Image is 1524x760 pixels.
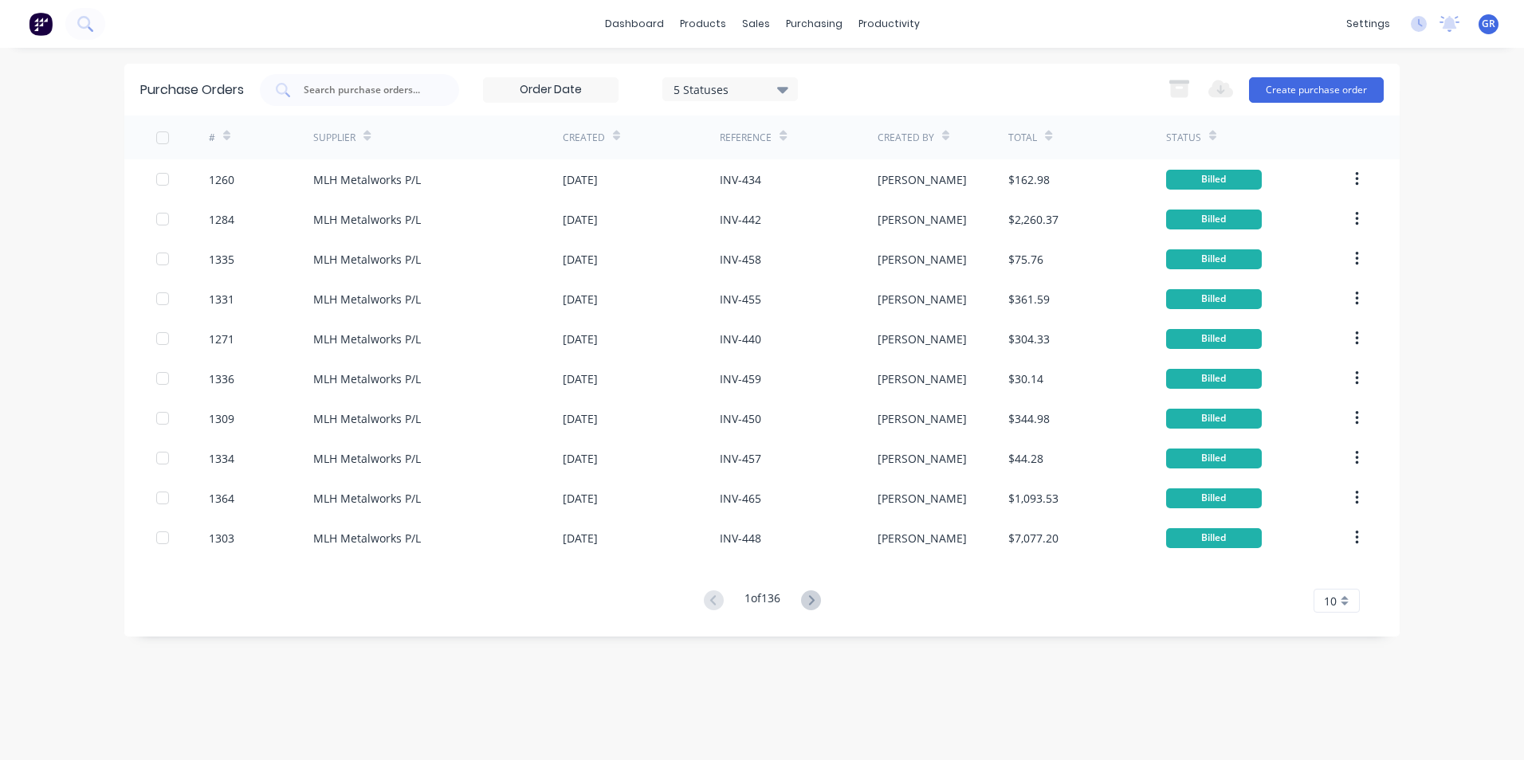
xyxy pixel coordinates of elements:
[563,530,598,546] div: [DATE]
[878,131,934,145] div: Created By
[1249,77,1384,103] button: Create purchase order
[1166,488,1262,508] div: Billed
[313,291,421,308] div: MLH Metalworks P/L
[209,530,234,546] div: 1303
[563,490,598,507] div: [DATE]
[209,450,234,467] div: 1334
[878,530,967,546] div: [PERSON_NAME]
[1166,449,1262,468] div: Billed
[313,370,421,387] div: MLH Metalworks P/L
[1008,490,1059,507] div: $1,093.53
[674,80,788,97] div: 5 Statuses
[313,131,355,145] div: Supplier
[1166,409,1262,429] div: Billed
[302,82,434,98] input: Search purchase orders...
[209,171,234,188] div: 1260
[1166,170,1262,190] div: Billed
[720,490,761,507] div: INV-465
[313,410,421,427] div: MLH Metalworks P/L
[878,331,967,347] div: [PERSON_NAME]
[878,291,967,308] div: [PERSON_NAME]
[563,251,598,268] div: [DATE]
[1166,131,1201,145] div: Status
[563,450,598,467] div: [DATE]
[484,78,618,102] input: Order Date
[209,370,234,387] div: 1336
[1166,528,1262,548] div: Billed
[720,450,761,467] div: INV-457
[1008,291,1050,308] div: $361.59
[720,410,761,427] div: INV-450
[744,590,780,613] div: 1 of 136
[1008,131,1037,145] div: Total
[1008,331,1050,347] div: $304.33
[1008,410,1050,427] div: $344.98
[878,211,967,228] div: [PERSON_NAME]
[1166,249,1262,269] div: Billed
[720,131,772,145] div: Reference
[563,291,598,308] div: [DATE]
[720,251,761,268] div: INV-458
[850,12,928,36] div: productivity
[1008,370,1043,387] div: $30.14
[313,251,421,268] div: MLH Metalworks P/L
[313,530,421,546] div: MLH Metalworks P/L
[313,211,421,228] div: MLH Metalworks P/L
[1166,210,1262,229] div: Billed
[563,211,598,228] div: [DATE]
[1166,329,1262,349] div: Billed
[209,131,215,145] div: #
[563,410,598,427] div: [DATE]
[878,490,967,507] div: [PERSON_NAME]
[878,370,967,387] div: [PERSON_NAME]
[1324,593,1337,609] span: 10
[1008,211,1059,228] div: $2,260.37
[1008,171,1050,188] div: $162.98
[29,12,53,36] img: Factory
[720,291,761,308] div: INV-455
[720,171,761,188] div: INV-434
[313,490,421,507] div: MLH Metalworks P/L
[1166,289,1262,309] div: Billed
[209,490,234,507] div: 1364
[878,171,967,188] div: [PERSON_NAME]
[778,12,850,36] div: purchasing
[140,80,244,100] div: Purchase Orders
[1008,530,1059,546] div: $7,077.20
[720,530,761,546] div: INV-448
[563,331,598,347] div: [DATE]
[878,450,967,467] div: [PERSON_NAME]
[209,291,234,308] div: 1331
[1482,17,1495,31] span: GR
[878,410,967,427] div: [PERSON_NAME]
[209,410,234,427] div: 1309
[720,211,761,228] div: INV-442
[720,370,761,387] div: INV-459
[313,171,421,188] div: MLH Metalworks P/L
[1166,369,1262,389] div: Billed
[734,12,778,36] div: sales
[1338,12,1398,36] div: settings
[1008,450,1043,467] div: $44.28
[313,331,421,347] div: MLH Metalworks P/L
[720,331,761,347] div: INV-440
[209,251,234,268] div: 1335
[563,171,598,188] div: [DATE]
[563,370,598,387] div: [DATE]
[672,12,734,36] div: products
[209,331,234,347] div: 1271
[209,211,234,228] div: 1284
[878,251,967,268] div: [PERSON_NAME]
[597,12,672,36] a: dashboard
[563,131,605,145] div: Created
[313,450,421,467] div: MLH Metalworks P/L
[1008,251,1043,268] div: $75.76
